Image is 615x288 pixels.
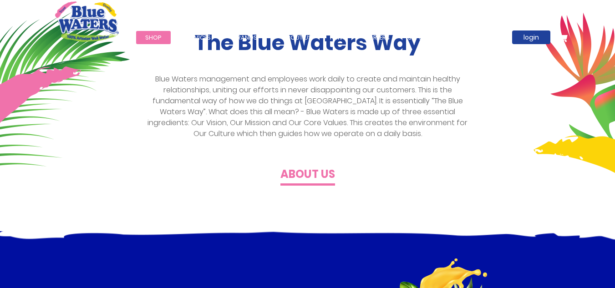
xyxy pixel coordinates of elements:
[280,168,335,181] h4: About us
[142,74,473,139] p: Blue Waters management and employees work daily to create and maintain healthy relationships, uni...
[356,31,399,44] a: careers
[447,1,538,11] p: [PHONE_NUMBER]
[55,30,560,56] h2: The Blue Waters Way
[399,31,444,44] a: support
[184,33,211,42] span: Services
[534,12,615,251] img: about-section-plant.png
[145,33,162,42] span: Shop
[512,30,550,44] a: login
[447,1,479,10] span: Call Now :
[274,31,321,44] a: about us
[234,33,257,42] span: Brands
[280,170,335,181] a: About us
[321,31,356,44] a: News
[55,1,119,41] a: store logo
